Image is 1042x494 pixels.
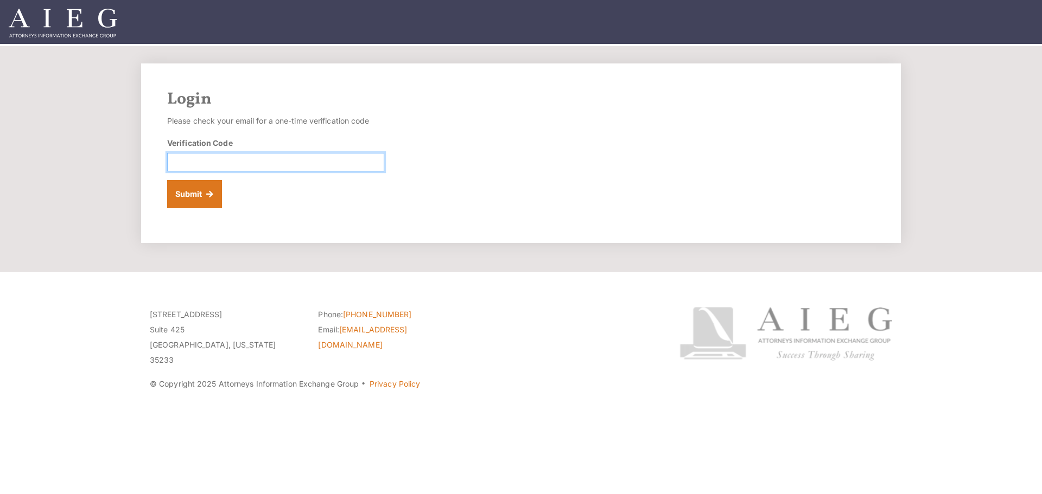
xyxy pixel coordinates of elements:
p: Please check your email for a one-time verification code [167,113,384,129]
button: Submit [167,180,222,208]
label: Verification Code [167,137,233,149]
li: Phone: [318,307,470,322]
li: Email: [318,322,470,352]
p: [STREET_ADDRESS] Suite 425 [GEOGRAPHIC_DATA], [US_STATE] 35233 [150,307,302,368]
span: · [361,383,366,389]
h2: Login [167,89,875,109]
a: [EMAIL_ADDRESS][DOMAIN_NAME] [318,325,407,349]
a: [PHONE_NUMBER] [343,310,411,319]
p: © Copyright 2025 Attorneys Information Exchange Group [150,376,639,392]
img: Attorneys Information Exchange Group logo [679,307,892,361]
a: Privacy Policy [370,379,420,388]
img: Attorneys Information Exchange Group [9,9,117,37]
